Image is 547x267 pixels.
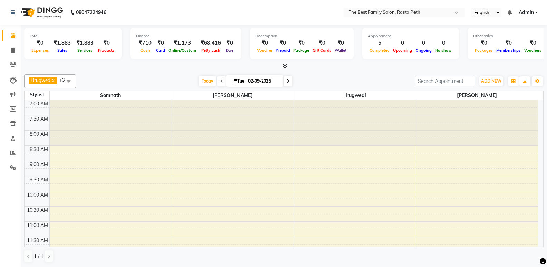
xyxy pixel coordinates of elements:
[522,48,543,53] span: Vouchers
[232,78,246,84] span: Tue
[368,48,391,53] span: Completed
[199,76,216,86] span: Today
[28,176,49,183] div: 9:30 AM
[167,39,198,47] div: ₹1,173
[198,39,224,47] div: ₹68,416
[25,91,49,98] div: Stylist
[473,39,495,47] div: ₹0
[154,39,167,47] div: ₹0
[479,76,503,86] button: ADD NEW
[31,77,51,83] span: Hrugwedi
[495,39,522,47] div: ₹0
[481,78,501,84] span: ADD NEW
[311,48,333,53] span: Gift Cards
[76,3,106,22] b: 08047224946
[28,146,49,153] div: 8:30 AM
[414,39,433,47] div: 0
[519,9,534,16] span: Admin
[28,131,49,138] div: 8:00 AM
[154,48,167,53] span: Card
[292,39,311,47] div: ₹0
[368,39,391,47] div: 5
[51,39,74,47] div: ₹1,883
[311,39,333,47] div: ₹0
[167,48,198,53] span: Online/Custom
[433,48,453,53] span: No show
[96,39,116,47] div: ₹0
[391,48,414,53] span: Upcoming
[50,91,172,100] span: Somnath
[224,48,235,53] span: Due
[391,39,414,47] div: 0
[76,48,94,53] span: Services
[416,91,538,100] span: [PERSON_NAME]
[333,48,348,53] span: Wallet
[56,48,69,53] span: Sales
[28,115,49,123] div: 7:30 AM
[59,77,70,83] span: +3
[136,39,154,47] div: ₹710
[224,39,236,47] div: ₹0
[473,48,495,53] span: Packages
[28,100,49,107] div: 7:00 AM
[368,33,453,39] div: Appointment
[255,48,274,53] span: Voucher
[51,77,55,83] a: x
[96,48,116,53] span: Products
[139,48,152,53] span: Cash
[172,91,294,100] span: [PERSON_NAME]
[274,48,292,53] span: Prepaid
[274,39,292,47] div: ₹0
[433,39,453,47] div: 0
[199,48,222,53] span: Petty cash
[522,39,543,47] div: ₹0
[415,76,475,86] input: Search Appointment
[495,48,522,53] span: Memberships
[26,191,49,199] div: 10:00 AM
[26,207,49,214] div: 10:30 AM
[255,39,274,47] div: ₹0
[30,33,116,39] div: Total
[30,39,51,47] div: ₹0
[26,237,49,244] div: 11:30 AM
[136,33,236,39] div: Finance
[30,48,51,53] span: Expenses
[294,91,416,100] span: Hrugwedi
[333,39,348,47] div: ₹0
[292,48,311,53] span: Package
[18,3,65,22] img: logo
[255,33,348,39] div: Redemption
[34,253,43,260] span: 1 / 1
[246,76,281,86] input: 2025-09-02
[74,39,96,47] div: ₹1,883
[414,48,433,53] span: Ongoing
[26,222,49,229] div: 11:00 AM
[28,161,49,168] div: 9:00 AM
